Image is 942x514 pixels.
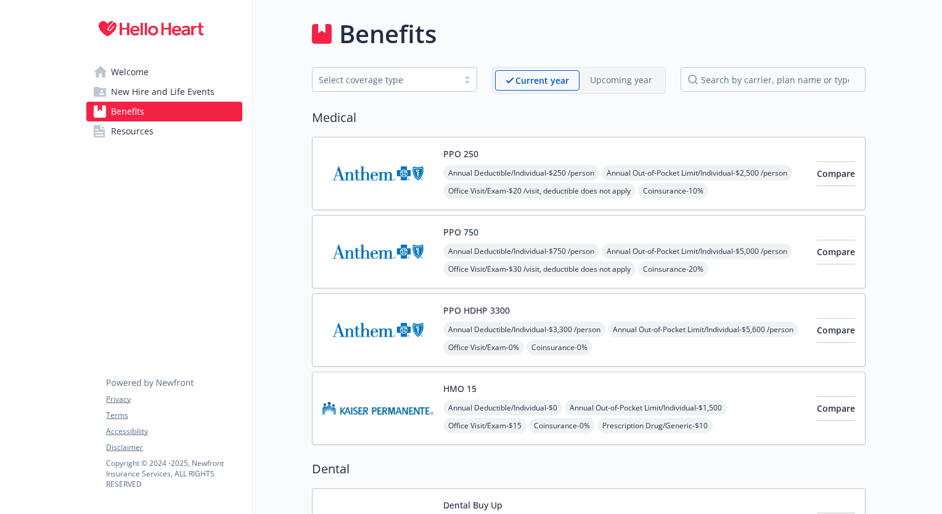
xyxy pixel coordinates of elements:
[106,394,242,405] a: Privacy
[443,499,502,512] button: Dental Buy Up
[638,261,708,277] span: Coinsurance - 20%
[529,418,595,433] span: Coinsurance - 0%
[312,108,866,127] h2: Medical
[86,121,242,141] a: Resources
[443,147,478,160] button: PPO 250
[443,400,562,415] span: Annual Deductible/Individual - $0
[817,318,855,343] button: Compare
[608,322,798,337] span: Annual Out-of-Pocket Limit/Individual - $5,600 /person
[443,226,478,239] button: PPO 750
[443,165,599,181] span: Annual Deductible/Individual - $250 /person
[106,426,242,437] a: Accessibility
[443,382,477,395] button: HMO 15
[443,322,605,337] span: Annual Deductible/Individual - $3,300 /person
[443,418,526,433] span: Office Visit/Exam - $15
[106,442,242,453] a: Disclaimer
[443,340,524,355] span: Office Visit/Exam - 0%
[443,261,636,277] span: Office Visit/Exam - $30 /visit, deductible does not apply
[322,382,433,434] img: Kaiser Permanente Insurance Company carrier logo
[817,396,855,421] button: Compare
[339,15,436,52] h1: Benefits
[443,243,599,259] span: Annual Deductible/Individual - $750 /person
[319,73,452,86] div: Select coverage type
[817,240,855,264] button: Compare
[312,460,866,478] h2: Dental
[106,410,242,421] a: Terms
[597,418,713,433] span: Prescription Drug/Generic - $10
[443,304,510,317] button: PPO HDHP 3300
[817,161,855,186] button: Compare
[681,67,866,92] input: search by carrier, plan name or type
[111,82,215,102] span: New Hire and Life Events
[515,74,569,87] p: Current year
[565,400,727,415] span: Annual Out-of-Pocket Limit/Individual - $1,500
[322,226,433,278] img: Anthem Blue Cross carrier logo
[111,102,144,121] span: Benefits
[322,304,433,356] img: Anthem Blue Cross carrier logo
[602,243,792,259] span: Annual Out-of-Pocket Limit/Individual - $5,000 /person
[526,340,592,355] span: Coinsurance - 0%
[590,73,652,86] p: Upcoming year
[817,246,855,258] span: Compare
[322,147,433,200] img: Anthem Blue Cross carrier logo
[111,62,149,82] span: Welcome
[817,402,855,414] span: Compare
[106,458,242,489] p: Copyright © 2024 - 2025 , Newfront Insurance Services, ALL RIGHTS RESERVED
[817,168,855,179] span: Compare
[111,121,154,141] span: Resources
[86,102,242,121] a: Benefits
[817,324,855,336] span: Compare
[638,183,708,198] span: Coinsurance - 10%
[443,183,636,198] span: Office Visit/Exam - $20 /visit, deductible does not apply
[580,70,663,91] span: Upcoming year
[86,62,242,82] a: Welcome
[602,165,792,181] span: Annual Out-of-Pocket Limit/Individual - $2,500 /person
[86,82,242,102] a: New Hire and Life Events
